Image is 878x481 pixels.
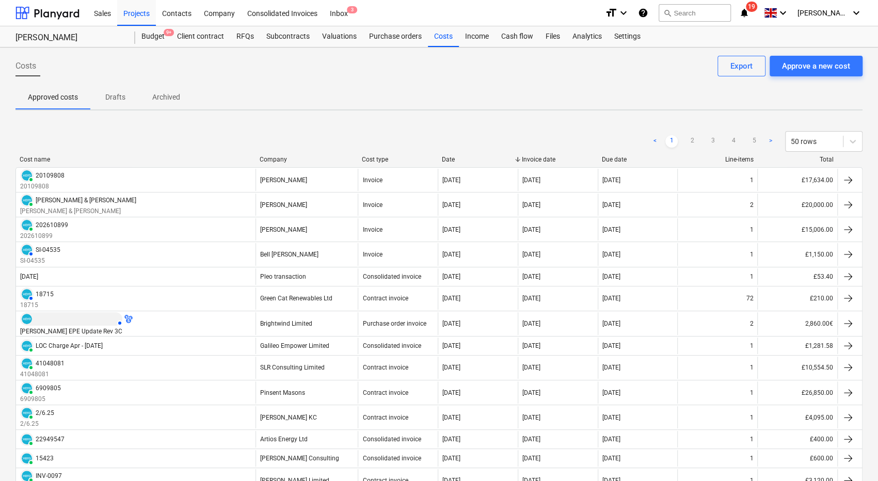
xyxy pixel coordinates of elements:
[20,218,34,232] div: Invoice has been synced with Xero and its status is currently PAID
[362,273,421,280] div: Consolidated invoice
[124,315,133,323] div: Invoice has a different currency from the budget
[36,197,136,204] div: [PERSON_NAME] & [PERSON_NAME]
[20,370,65,379] p: 41048081
[20,328,122,335] div: [PERSON_NAME] EPE Update Rev 3C
[20,420,54,428] p: 2/6.25
[749,455,753,462] div: 1
[749,389,753,396] div: 1
[602,320,620,327] div: [DATE]
[103,92,127,103] p: Drafts
[850,7,863,19] i: keyboard_arrow_down
[36,455,54,462] div: 15423
[135,26,171,47] div: Budget
[260,201,307,209] div: [PERSON_NAME]
[727,135,740,148] a: Page 4
[20,339,34,352] div: Invoice has been synced with Xero and its status is currently PAID
[757,194,837,216] div: £20,000.00
[686,135,698,148] a: Page 2
[442,436,460,443] div: [DATE]
[362,436,421,443] div: Consolidated invoice
[362,226,382,233] div: Invoice
[28,92,78,103] p: Approved costs
[682,156,754,163] div: Line-items
[757,243,837,265] div: £1,150.00
[539,26,566,47] a: Files
[15,60,36,72] span: Costs
[164,29,174,36] span: 9+
[442,226,460,233] div: [DATE]
[36,342,103,349] div: LOC Charge Apr - [DATE]
[22,289,32,299] img: xero.svg
[20,194,34,207] div: Invoice has been synced with Xero and its status is currently PAID
[730,59,753,73] div: Export
[608,26,647,47] div: Settings
[442,156,514,163] div: Date
[20,381,34,395] div: Invoice has been synced with Xero and its status is currently PAID
[22,220,32,230] img: xero.svg
[459,26,495,47] a: Income
[638,7,648,19] i: Knowledge base
[663,9,672,17] span: search
[362,320,426,327] div: Purchase order invoice
[260,364,325,371] div: SLR Consulting Limited
[260,26,316,47] a: Subcontracts
[566,26,608,47] a: Analytics
[135,26,171,47] a: Budget9+
[442,389,460,396] div: [DATE]
[20,301,54,310] p: 18715
[442,342,460,349] div: [DATE]
[749,251,753,258] div: 1
[665,135,678,148] a: Page 1 is your current page
[602,201,620,209] div: [DATE]
[20,207,136,216] p: [PERSON_NAME] & [PERSON_NAME]
[495,26,539,47] a: Cash flow
[362,342,421,349] div: Consolidated invoice
[316,26,363,47] a: Valuations
[522,364,540,371] div: [DATE]
[20,287,34,301] div: Invoice has been synced with Xero and its status is currently AUTHORISED
[522,273,540,280] div: [DATE]
[717,56,765,76] button: Export
[362,177,382,184] div: Invoice
[22,358,32,368] img: xero.svg
[36,472,62,479] div: INV-0097
[22,245,32,255] img: xero.svg
[746,295,753,302] div: 72
[230,26,260,47] a: RFQs
[602,156,674,163] div: Due date
[749,436,753,443] div: 1
[362,389,408,396] div: Contract invoice
[20,452,34,465] div: Invoice has been synced with Xero and its status is currently PAID
[260,455,339,462] div: [PERSON_NAME] Consulting
[36,384,61,392] div: 6909805
[260,436,308,443] div: Artios Energy Ltd
[36,436,65,443] div: 22949547
[22,434,32,444] img: xero.svg
[20,156,251,163] div: Cost name
[649,135,661,148] a: Previous page
[20,256,60,265] p: SI-04535
[20,243,34,256] div: Invoice has been synced with Xero and its status is currently AUTHORISED
[260,226,307,233] div: [PERSON_NAME]
[707,135,719,148] a: Page 3
[602,295,620,302] div: [DATE]
[260,389,305,396] div: Pinsent Masons
[260,177,307,184] div: [PERSON_NAME]
[522,251,540,258] div: [DATE]
[757,381,837,404] div: £26,850.00
[260,414,317,421] div: [PERSON_NAME] KC
[764,135,777,148] a: Next page
[36,246,60,253] div: SI-04535
[442,201,460,209] div: [DATE]
[362,455,421,462] div: Consolidated invoice
[777,7,789,19] i: keyboard_arrow_down
[171,26,230,47] a: Client contract
[22,471,32,481] img: xero.svg
[20,273,38,280] div: [DATE]
[522,201,540,209] div: [DATE]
